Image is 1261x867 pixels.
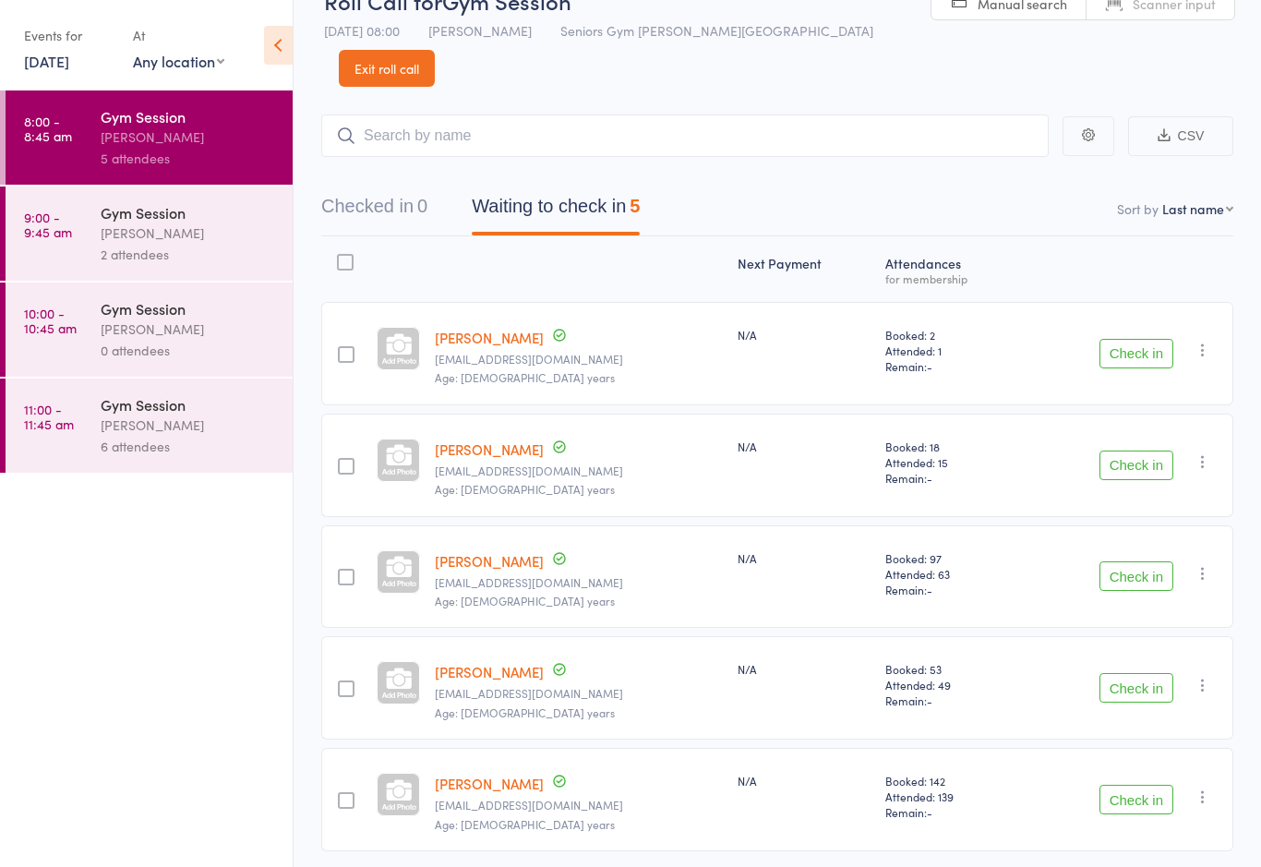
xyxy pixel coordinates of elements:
[435,799,723,812] small: russelleunice@hotmail.com
[927,692,932,708] span: -
[6,283,293,377] a: 10:00 -10:45 amGym Session[PERSON_NAME]0 attendees
[435,328,544,347] a: [PERSON_NAME]
[927,358,932,374] span: -
[1117,199,1159,218] label: Sort by
[435,353,723,366] small: dianah01@tpg.com.au
[738,661,871,677] div: N/A
[101,202,277,223] div: Gym Session
[6,379,293,473] a: 11:00 -11:45 amGym Session[PERSON_NAME]6 attendees
[101,106,277,126] div: Gym Session
[472,187,640,235] button: Waiting to check in5
[738,439,871,454] div: N/A
[1099,561,1173,591] button: Check in
[101,340,277,361] div: 0 attendees
[885,661,1015,677] span: Booked: 53
[24,114,72,143] time: 8:00 - 8:45 am
[1128,116,1233,156] button: CSV
[560,21,873,40] span: Seniors Gym [PERSON_NAME][GEOGRAPHIC_DATA]
[885,804,1015,820] span: Remain:
[24,402,74,431] time: 11:00 - 11:45 am
[878,245,1023,294] div: Atten­dances
[24,306,77,335] time: 10:00 - 10:45 am
[927,470,932,486] span: -
[101,415,277,436] div: [PERSON_NAME]
[435,816,615,832] span: Age: [DEMOGRAPHIC_DATA] years
[417,196,427,216] div: 0
[885,789,1015,804] span: Attended: 139
[133,51,224,71] div: Any location
[6,187,293,281] a: 9:00 -9:45 amGym Session[PERSON_NAME]2 attendees
[435,662,544,681] a: [PERSON_NAME]
[6,90,293,185] a: 8:00 -8:45 amGym Session[PERSON_NAME]5 attendees
[435,551,544,571] a: [PERSON_NAME]
[339,50,435,87] a: Exit roll call
[738,327,871,343] div: N/A
[321,187,427,235] button: Checked in0
[885,677,1015,692] span: Attended: 49
[435,687,723,700] small: robassoc@bigpond.net.au
[24,210,72,239] time: 9:00 - 9:45 am
[927,804,932,820] span: -
[885,773,1015,789] span: Booked: 142
[24,20,114,51] div: Events for
[885,582,1015,597] span: Remain:
[101,319,277,340] div: [PERSON_NAME]
[101,394,277,415] div: Gym Session
[435,369,615,385] span: Age: [DEMOGRAPHIC_DATA] years
[435,774,544,793] a: [PERSON_NAME]
[101,298,277,319] div: Gym Session
[435,464,723,477] small: kerrymay748@gmail.com
[885,470,1015,486] span: Remain:
[435,440,544,459] a: [PERSON_NAME]
[101,126,277,148] div: [PERSON_NAME]
[885,566,1015,582] span: Attended: 63
[885,272,1015,284] div: for membership
[321,114,1049,157] input: Search by name
[738,773,871,789] div: N/A
[1099,785,1173,814] button: Check in
[1099,339,1173,368] button: Check in
[1162,199,1224,218] div: Last name
[133,20,224,51] div: At
[101,223,277,244] div: [PERSON_NAME]
[101,148,277,169] div: 5 attendees
[885,439,1015,454] span: Booked: 18
[24,51,69,71] a: [DATE]
[435,593,615,608] span: Age: [DEMOGRAPHIC_DATA] years
[730,245,878,294] div: Next Payment
[101,436,277,457] div: 6 attendees
[927,582,932,597] span: -
[885,550,1015,566] span: Booked: 97
[1099,673,1173,703] button: Check in
[101,244,277,265] div: 2 attendees
[885,327,1015,343] span: Booked: 2
[435,704,615,720] span: Age: [DEMOGRAPHIC_DATA] years
[885,343,1015,358] span: Attended: 1
[428,21,532,40] span: [PERSON_NAME]
[1099,451,1173,480] button: Check in
[885,692,1015,708] span: Remain:
[324,21,400,40] span: [DATE] 08:00
[630,196,640,216] div: 5
[885,454,1015,470] span: Attended: 15
[435,481,615,497] span: Age: [DEMOGRAPHIC_DATA] years
[435,576,723,589] small: marymouhtouris@gmail.com
[738,550,871,566] div: N/A
[885,358,1015,374] span: Remain:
